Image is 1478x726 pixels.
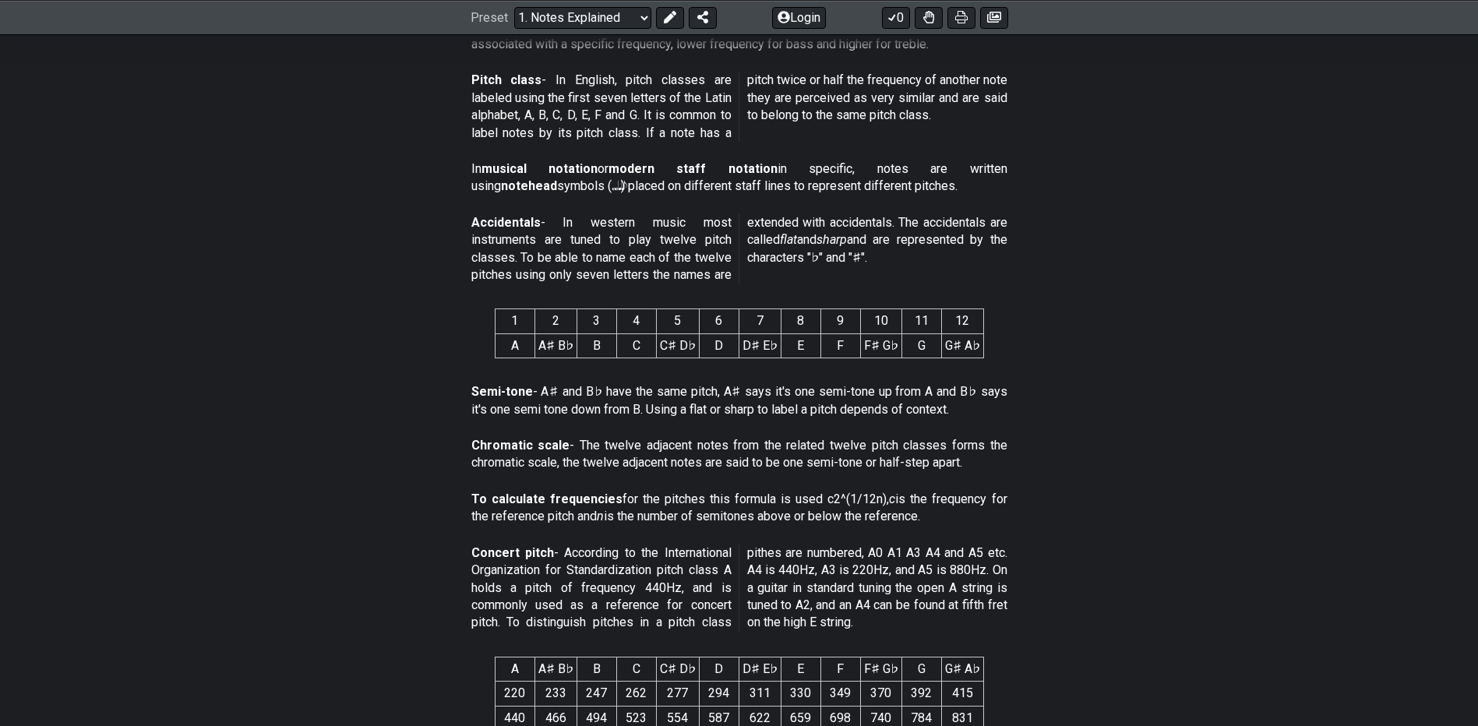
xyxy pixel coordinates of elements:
[471,544,1007,632] p: - According to the International Organization for Standardization pitch class A holds a pitch of ...
[817,232,847,247] em: sharp
[534,309,577,333] th: 2
[495,682,534,706] td: 220
[471,10,508,25] span: Preset
[781,333,820,358] td: E
[772,6,826,28] button: Login
[699,333,739,358] td: D
[514,6,651,28] select: Preset
[901,657,941,681] th: G
[656,333,699,358] td: C♯ D♭
[481,161,598,176] strong: musical notation
[534,333,577,358] td: A♯ B♭
[941,309,983,333] th: 12
[471,383,1007,418] p: - A♯ and B♭ have the same pitch, A♯ says it's one semi-tone up from A and B♭ says it's one semi t...
[820,657,860,681] th: F
[471,438,570,453] strong: Chromatic scale
[471,437,1007,472] p: - The twelve adjacent notes from the related twelve pitch classes forms the chromatic scale, the ...
[739,657,781,681] th: D♯ E♭
[901,333,941,358] td: G
[781,657,820,681] th: E
[577,657,616,681] th: B
[577,333,616,358] td: B
[495,309,534,333] th: 1
[495,333,534,358] td: A
[699,657,739,681] th: D
[471,545,554,560] strong: Concert pitch
[820,333,860,358] td: F
[656,6,684,28] button: Edit Preset
[781,682,820,706] td: 330
[471,492,623,506] strong: To calculate frequencies
[889,492,895,506] em: c
[616,333,656,358] td: C
[739,309,781,333] th: 7
[699,309,739,333] th: 6
[941,682,983,706] td: 415
[689,6,717,28] button: Share Preset
[882,6,910,28] button: 0
[471,160,1007,196] p: In or in specific, notes are written using symbols (𝅝 𝅗𝅥 𝅘𝅥 𝅘𝅥𝅮) placed on different staff lines to r...
[501,178,557,193] strong: notehead
[471,214,1007,284] p: - In western music most instruments are tuned to play twelve pitch classes. To be able to name ea...
[608,161,778,176] strong: modern staff notation
[656,682,699,706] td: 277
[597,509,604,523] em: n
[616,682,656,706] td: 262
[739,333,781,358] td: D♯ E♭
[534,657,577,681] th: A♯ B♭
[616,309,656,333] th: 4
[915,6,943,28] button: Toggle Dexterity for all fretkits
[860,333,901,358] td: F♯ G♭
[534,682,577,706] td: 233
[656,309,699,333] th: 5
[699,682,739,706] td: 294
[577,682,616,706] td: 247
[941,333,983,358] td: G♯ A♭
[860,682,901,706] td: 370
[471,491,1007,526] p: for the pitches this formula is used c2^(1/12n), is the frequency for the reference pitch and is ...
[739,682,781,706] td: 311
[471,72,542,87] strong: Pitch class
[471,215,541,230] strong: Accidentals
[980,6,1008,28] button: Create image
[495,657,534,681] th: A
[577,309,616,333] th: 3
[471,384,533,399] strong: Semi-tone
[820,309,860,333] th: 9
[860,657,901,681] th: F♯ G♭
[820,682,860,706] td: 349
[860,309,901,333] th: 10
[616,657,656,681] th: C
[656,657,699,681] th: C♯ D♭
[901,309,941,333] th: 11
[901,682,941,706] td: 392
[947,6,975,28] button: Print
[941,657,983,681] th: G♯ A♭
[780,232,797,247] em: flat
[781,309,820,333] th: 8
[471,72,1007,142] p: - In English, pitch classes are labeled using the first seven letters of the Latin alphabet, A, B...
